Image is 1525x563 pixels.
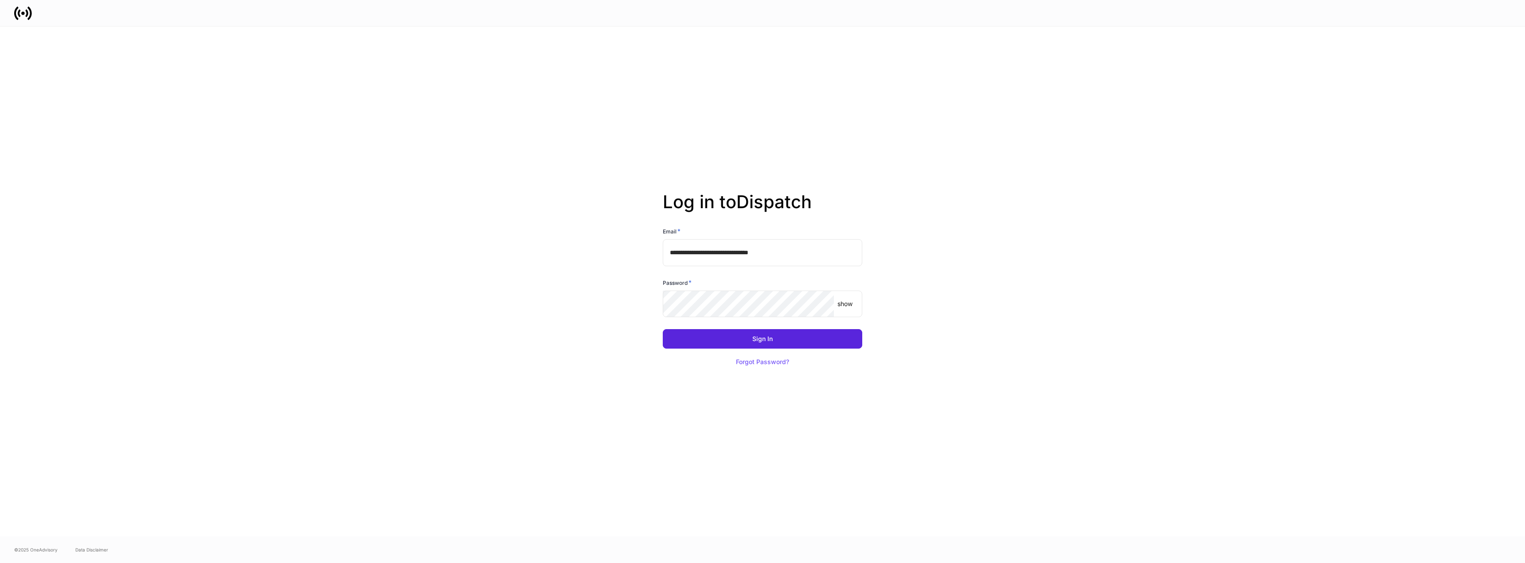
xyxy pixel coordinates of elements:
[663,191,862,227] h2: Log in to Dispatch
[663,227,680,236] h6: Email
[752,336,773,342] div: Sign In
[725,352,800,372] button: Forgot Password?
[14,546,58,553] span: © 2025 OneAdvisory
[837,299,852,308] p: show
[75,546,108,553] a: Data Disclaimer
[663,329,862,349] button: Sign In
[663,278,692,287] h6: Password
[736,359,789,365] div: Forgot Password?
